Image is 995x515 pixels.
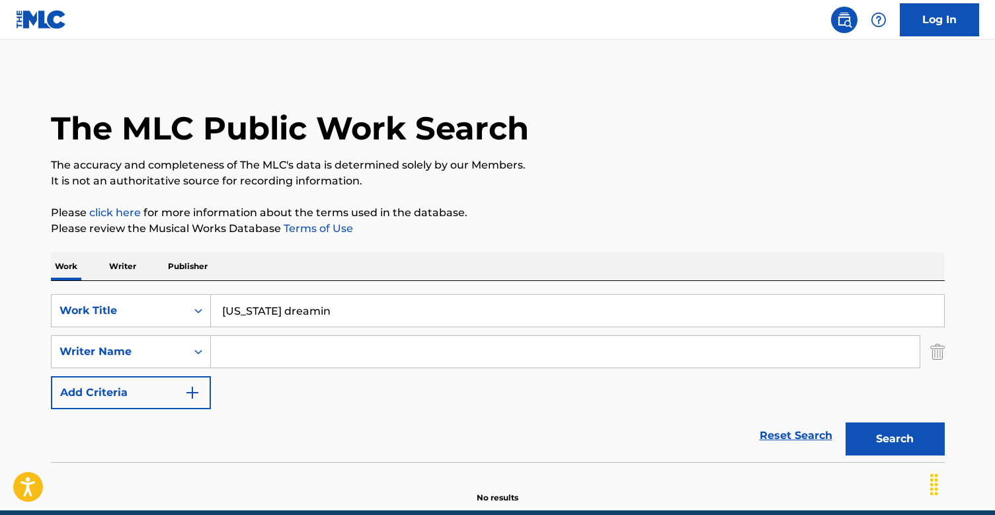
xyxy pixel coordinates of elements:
[51,294,945,462] form: Search Form
[930,335,945,368] img: Delete Criterion
[836,12,852,28] img: search
[477,476,518,504] p: No results
[89,206,141,219] a: click here
[51,173,945,189] p: It is not an authoritative source for recording information.
[51,221,945,237] p: Please review the Musical Works Database
[105,253,140,280] p: Writer
[164,253,212,280] p: Publisher
[51,108,529,148] h1: The MLC Public Work Search
[60,344,179,360] div: Writer Name
[51,253,81,280] p: Work
[51,157,945,173] p: The accuracy and completeness of The MLC's data is determined solely by our Members.
[16,10,67,29] img: MLC Logo
[753,421,839,450] a: Reset Search
[281,222,353,235] a: Terms of Use
[846,422,945,456] button: Search
[900,3,979,36] a: Log In
[51,376,211,409] button: Add Criteria
[929,452,995,515] iframe: Chat Widget
[871,12,887,28] img: help
[60,303,179,319] div: Work Title
[924,465,945,504] div: Drag
[831,7,857,33] a: Public Search
[865,7,892,33] div: Help
[184,385,200,401] img: 9d2ae6d4665cec9f34b9.svg
[51,205,945,221] p: Please for more information about the terms used in the database.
